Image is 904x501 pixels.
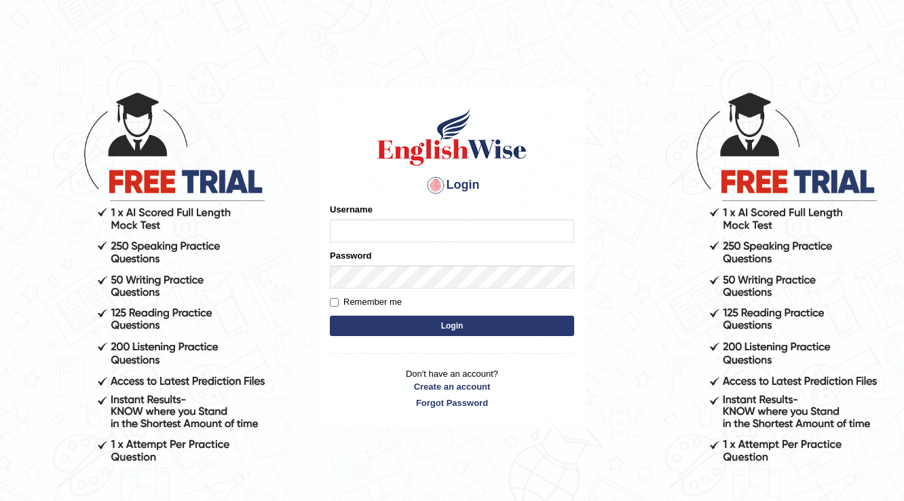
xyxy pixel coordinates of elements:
p: Don't have an account? [330,367,574,409]
a: Forgot Password [330,396,574,409]
h4: Login [330,174,574,196]
a: Create an account [330,380,574,393]
label: Remember me [330,295,402,309]
img: Logo of English Wise sign in for intelligent practice with AI [375,107,529,168]
button: Login [330,316,574,336]
input: Remember me [330,298,339,307]
label: Username [330,203,373,216]
label: Password [330,249,371,262]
